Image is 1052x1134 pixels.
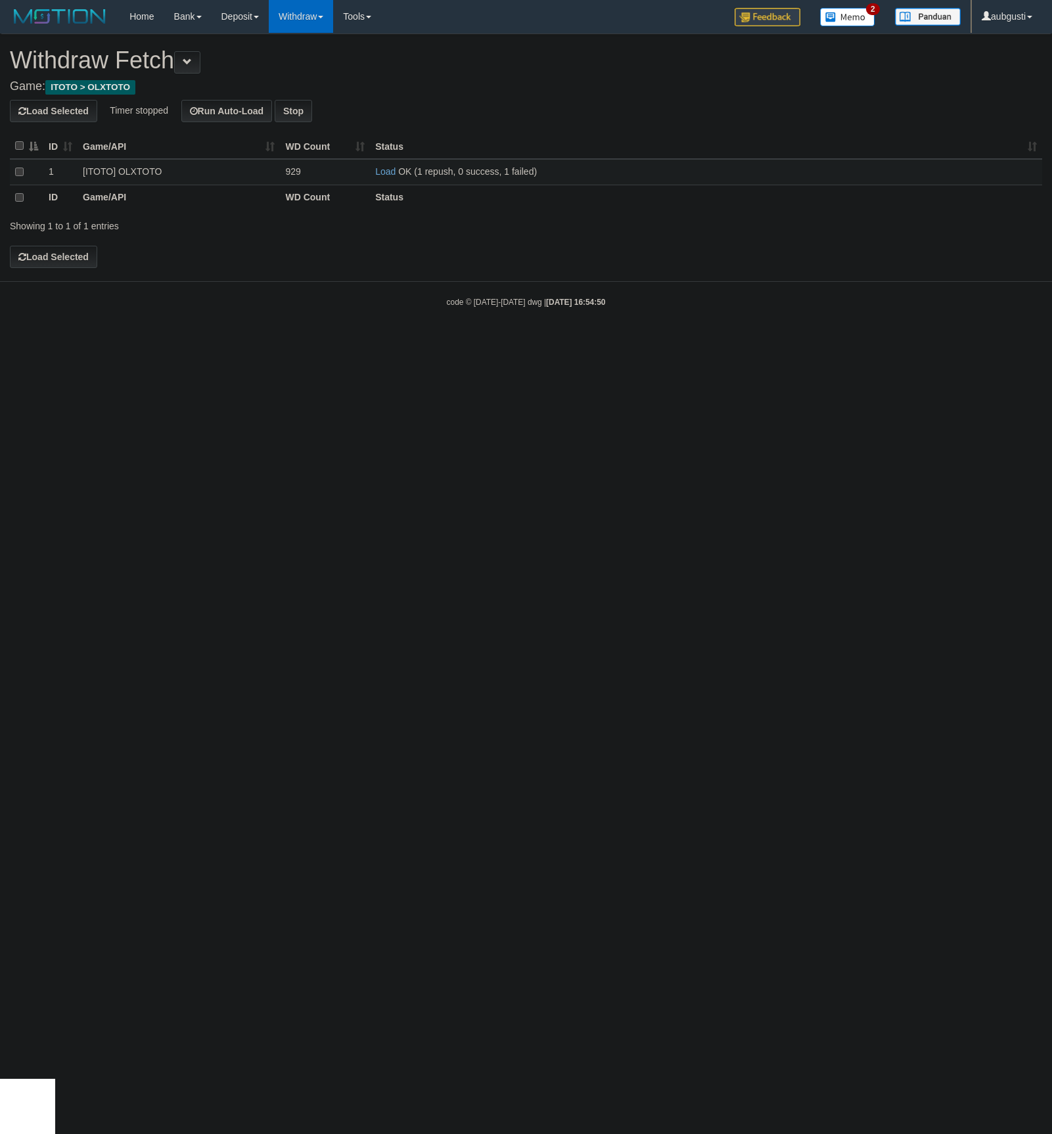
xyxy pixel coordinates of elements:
span: 929 [285,166,300,177]
th: ID: activate to sort column ascending [43,133,78,159]
th: Status: activate to sort column ascending [370,133,1042,159]
button: Stop [275,100,312,122]
h1: Withdraw Fetch [10,47,1042,74]
th: WD Count: activate to sort column ascending [280,133,370,159]
span: 2 [866,3,880,15]
a: Load [375,166,396,177]
img: Button%20Memo.svg [820,8,875,26]
img: Feedback.jpg [735,8,800,26]
td: [ITOTO] OLXTOTO [78,159,280,185]
img: panduan.png [895,8,961,26]
h4: Game: [10,80,1042,93]
td: 1 [43,159,78,185]
div: Showing 1 to 1 of 1 entries [10,214,428,233]
button: Load Selected [10,100,97,122]
th: ID [43,185,78,210]
span: OK (1 repush, 0 success, 1 failed) [398,166,537,177]
span: ITOTO > OLXTOTO [45,80,135,95]
th: Status [370,185,1042,210]
button: Run Auto-Load [181,100,273,122]
small: code © [DATE]-[DATE] dwg | [447,298,606,307]
span: Timer stopped [110,104,168,115]
th: Game/API: activate to sort column ascending [78,133,280,159]
img: MOTION_logo.png [10,7,110,26]
strong: [DATE] 16:54:50 [546,298,605,307]
th: Game/API [78,185,280,210]
button: Load Selected [10,246,97,268]
th: WD Count [280,185,370,210]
